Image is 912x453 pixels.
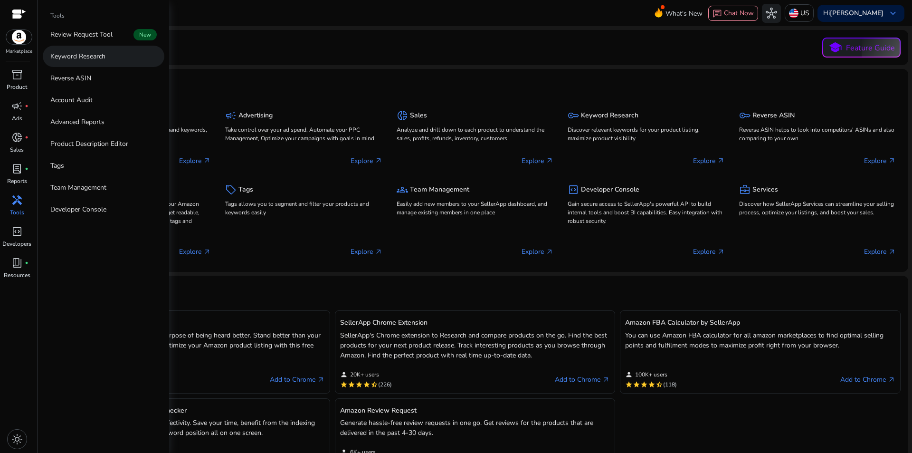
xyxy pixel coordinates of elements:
[25,135,28,139] span: fiber_manual_record
[340,418,610,438] p: Generate hassle-free review requests in one go. Get reviews for the products that are delivered i...
[625,319,895,327] h5: Amazon FBA Calculator by SellerApp
[665,5,703,22] span: What's New
[625,371,633,378] mat-icon: person
[397,200,553,217] p: Easily add new members to your SellerApp dashboard, and manage existing members in one place
[11,132,23,143] span: donut_small
[708,6,758,21] button: chatChat Now
[351,247,382,257] p: Explore
[739,184,750,195] span: business_center
[546,248,553,256] span: arrow_outward
[11,257,23,269] span: book_4
[724,9,754,18] span: Chat Now
[6,30,32,44] img: amazon.svg
[340,319,610,327] h5: SellerApp Chrome Extension
[11,434,23,445] span: light_mode
[225,110,237,121] span: campaign
[55,407,325,415] h5: Amazon Keyword Ranking & Index Checker
[717,248,725,256] span: arrow_outward
[225,200,382,217] p: Tags allows you to segment and filter your products and keywords easily
[739,125,896,143] p: Reverse ASIN helps to look into competitors' ASINs and also comparing to your own
[50,117,104,127] p: Advanced Reports
[11,226,23,237] span: code_blocks
[864,156,896,166] p: Explore
[2,240,31,248] p: Developers
[350,371,379,378] span: 20K+ users
[133,29,157,40] span: New
[340,371,348,378] mat-icon: person
[340,330,610,360] p: SellerApp's Chrome extension to Research and compare products on the go. Find the best products f...
[50,95,93,105] p: Account Audit
[568,110,579,121] span: key
[50,51,105,61] p: Keyword Research
[11,194,23,206] span: handyman
[397,110,408,121] span: donut_small
[823,10,883,17] p: Hi
[317,376,325,384] span: arrow_outward
[355,381,363,388] mat-icon: star
[655,381,663,388] mat-icon: star_half
[648,381,655,388] mat-icon: star
[7,177,27,185] p: Reports
[840,374,895,386] a: Add to Chromearrow_outward
[225,184,237,195] span: sell
[50,139,128,149] p: Product Description Editor
[25,261,28,265] span: fiber_manual_record
[635,371,667,378] span: 100K+ users
[625,330,895,350] p: You can use Amazon FBA calculator for all amazon marketplaces to find optimal selling points and ...
[50,183,106,193] p: Team Management
[50,161,64,171] p: Tags
[25,104,28,108] span: fiber_manual_record
[717,157,725,164] span: arrow_outward
[50,73,91,83] p: Reverse ASIN
[522,156,553,166] p: Explore
[25,167,28,171] span: fiber_manual_record
[762,4,781,23] button: hub
[752,112,795,120] h5: Reverse ASIN
[348,381,355,388] mat-icon: star
[238,186,253,194] h5: Tags
[11,100,23,112] span: campaign
[55,330,325,360] p: Tailor make your listing for the sole purpose of being heard better. Stand better than your compe...
[11,69,23,80] span: inventory_2
[410,112,427,120] h5: Sales
[625,381,633,388] mat-icon: star
[12,114,22,123] p: Ads
[179,247,211,257] p: Explore
[410,186,469,194] h5: Team Management
[789,9,798,18] img: us.svg
[581,186,639,194] h5: Developer Console
[633,381,640,388] mat-icon: star
[55,418,325,438] p: Built with focus on ease of use and effectivity. Save your time, benefit from the indexing inform...
[693,247,725,257] p: Explore
[602,376,610,384] span: arrow_outward
[581,112,638,120] h5: Keyword Research
[397,184,408,195] span: groups
[370,381,378,388] mat-icon: star_half
[864,247,896,257] p: Explore
[822,38,901,58] button: schoolFeature Guide
[546,157,553,164] span: arrow_outward
[800,5,809,21] p: US
[888,157,896,164] span: arrow_outward
[828,41,842,55] span: school
[7,83,27,91] p: Product
[340,407,610,415] h5: Amazon Review Request
[522,247,553,257] p: Explore
[11,163,23,174] span: lab_profile
[712,9,722,19] span: chat
[568,125,724,143] p: Discover relevant keywords for your product listing, maximize product visibility
[50,11,65,20] p: Tools
[203,248,211,256] span: arrow_outward
[50,204,106,214] p: Developer Console
[846,42,895,54] p: Feature Guide
[830,9,883,18] b: [PERSON_NAME]
[663,381,677,388] span: (118)
[10,145,24,154] p: Sales
[203,157,211,164] span: arrow_outward
[225,125,382,143] p: Take control over your ad spend, Automate your PPC Management, Optimize your campaigns with goals...
[766,8,777,19] span: hub
[397,125,553,143] p: Analyze and drill down to each product to understand the sales, profits, refunds, inventory, cust...
[739,110,750,121] span: key
[568,184,579,195] span: code_blocks
[238,112,273,120] h5: Advertising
